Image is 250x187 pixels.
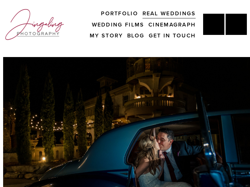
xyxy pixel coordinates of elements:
a: Instagram [226,14,247,35]
a: Real Weddings [142,8,196,19]
a: My Story [90,30,123,41]
a: Wedding Films [92,19,144,30]
img: Jingaling Photography [3,6,66,43]
a: Jing Yang [203,14,224,35]
a: Get In Touch [149,30,196,41]
a: Cinemagraph [148,19,196,30]
a: Blog [127,30,144,41]
a: Portfolio [101,8,138,19]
